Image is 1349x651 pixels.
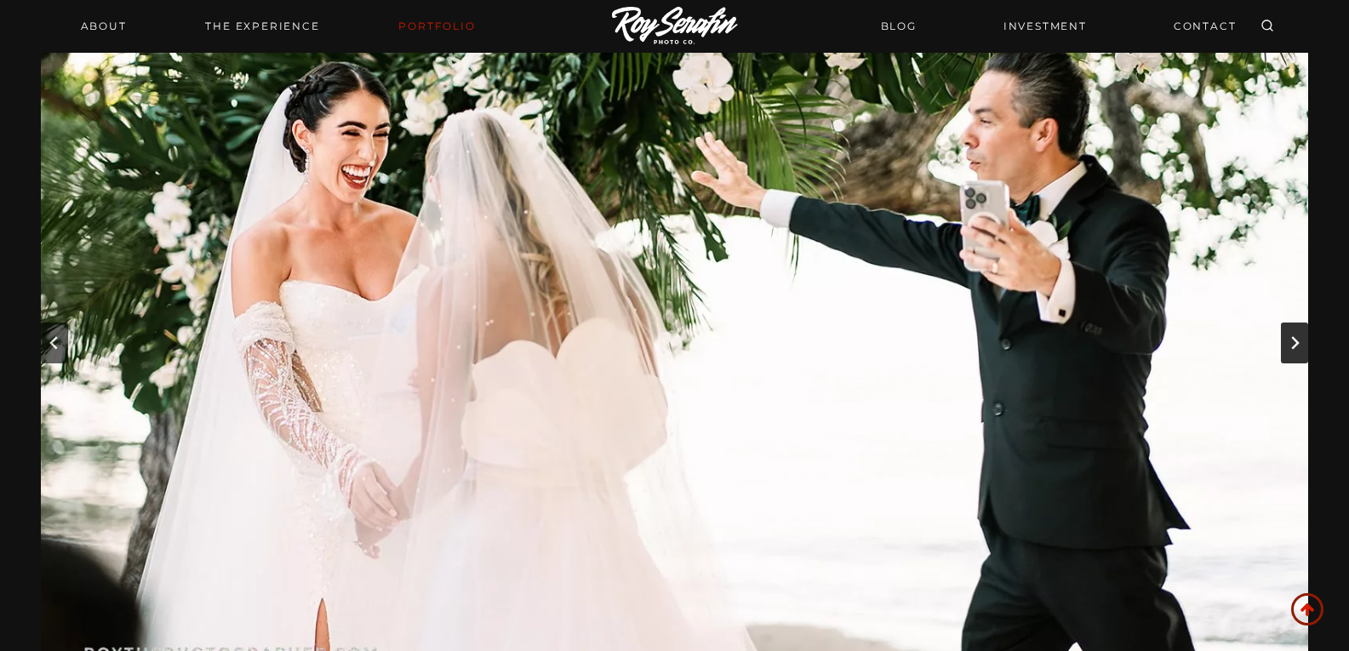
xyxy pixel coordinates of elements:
button: Next slide [1281,323,1308,363]
a: CONTACT [1163,11,1247,41]
img: Logo of Roy Serafin Photo Co., featuring stylized text in white on a light background, representi... [612,7,738,47]
a: BLOG [871,11,927,41]
nav: Primary Navigation [71,14,486,38]
a: Scroll to top [1291,593,1323,625]
a: About [71,14,137,38]
button: Previous slide [41,323,68,363]
button: View Search Form [1255,14,1279,38]
a: Portfolio [388,14,485,38]
nav: Secondary Navigation [871,11,1247,41]
a: INVESTMENT [993,11,1097,41]
a: THE EXPERIENCE [195,14,329,38]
